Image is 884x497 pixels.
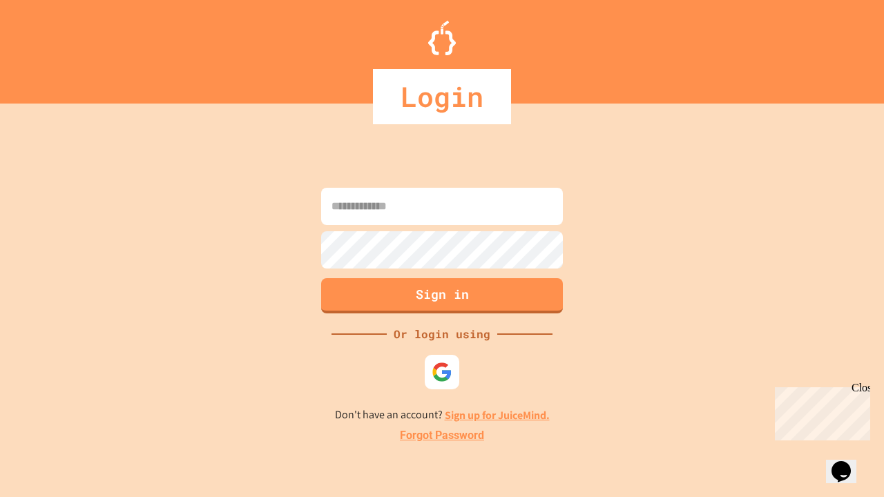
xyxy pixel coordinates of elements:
iframe: chat widget [826,442,870,483]
img: google-icon.svg [432,362,452,382]
iframe: chat widget [769,382,870,440]
p: Don't have an account? [335,407,550,424]
img: Logo.svg [428,21,456,55]
button: Sign in [321,278,563,313]
div: Login [373,69,511,124]
div: Or login using [387,326,497,342]
div: Chat with us now!Close [6,6,95,88]
a: Sign up for JuiceMind. [445,408,550,422]
a: Forgot Password [400,427,484,444]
